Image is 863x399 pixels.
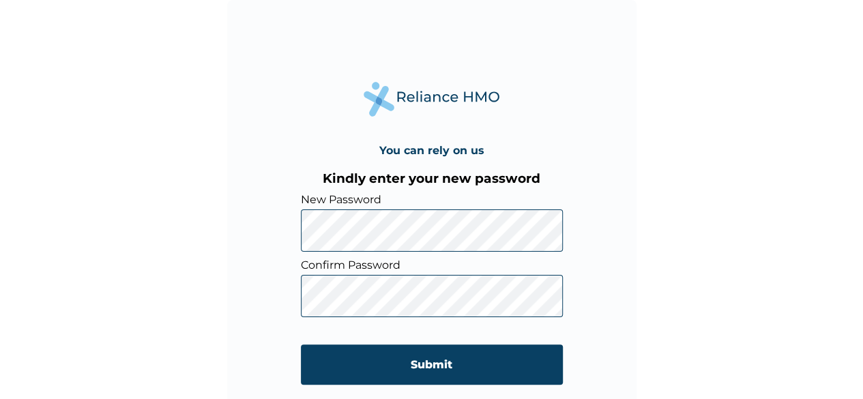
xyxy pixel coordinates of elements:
input: Submit [301,344,563,385]
h4: You can rely on us [379,144,484,157]
label: New Password [301,193,563,206]
img: Reliance Health's Logo [364,82,500,117]
label: Confirm Password [301,258,563,271]
h3: Kindly enter your new password [301,171,563,186]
